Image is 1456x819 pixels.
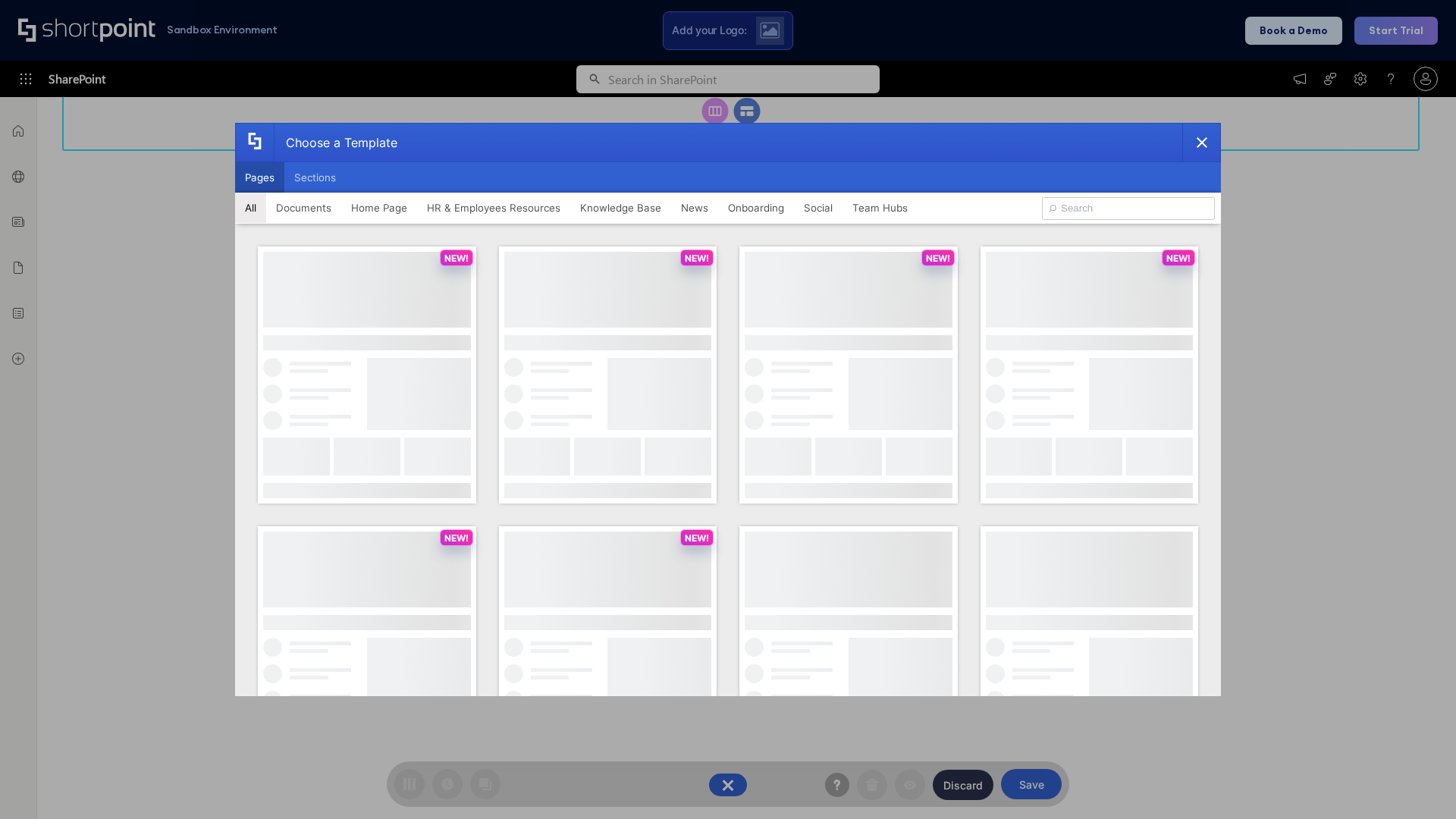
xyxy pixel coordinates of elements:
div: Choose a Template [274,124,397,162]
p: NEW! [926,253,950,264]
p: NEW! [685,532,709,544]
p: NEW! [1166,253,1191,264]
button: News [671,193,718,223]
button: Team Hubs [843,193,918,223]
button: All [235,193,266,223]
input: Search [1042,197,1215,220]
button: HR & Employees Resources [417,193,570,223]
button: Knowledge Base [570,193,671,223]
button: Social [794,193,843,223]
p: NEW! [444,253,469,264]
button: Pages [235,162,284,193]
button: Onboarding [718,193,794,223]
button: Home Page [341,193,417,223]
iframe: Chat Widget [1380,746,1456,819]
button: Sections [284,162,346,193]
button: Documents [266,193,341,223]
p: NEW! [685,253,709,264]
p: NEW! [444,532,469,544]
div: template selector [235,123,1221,696]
